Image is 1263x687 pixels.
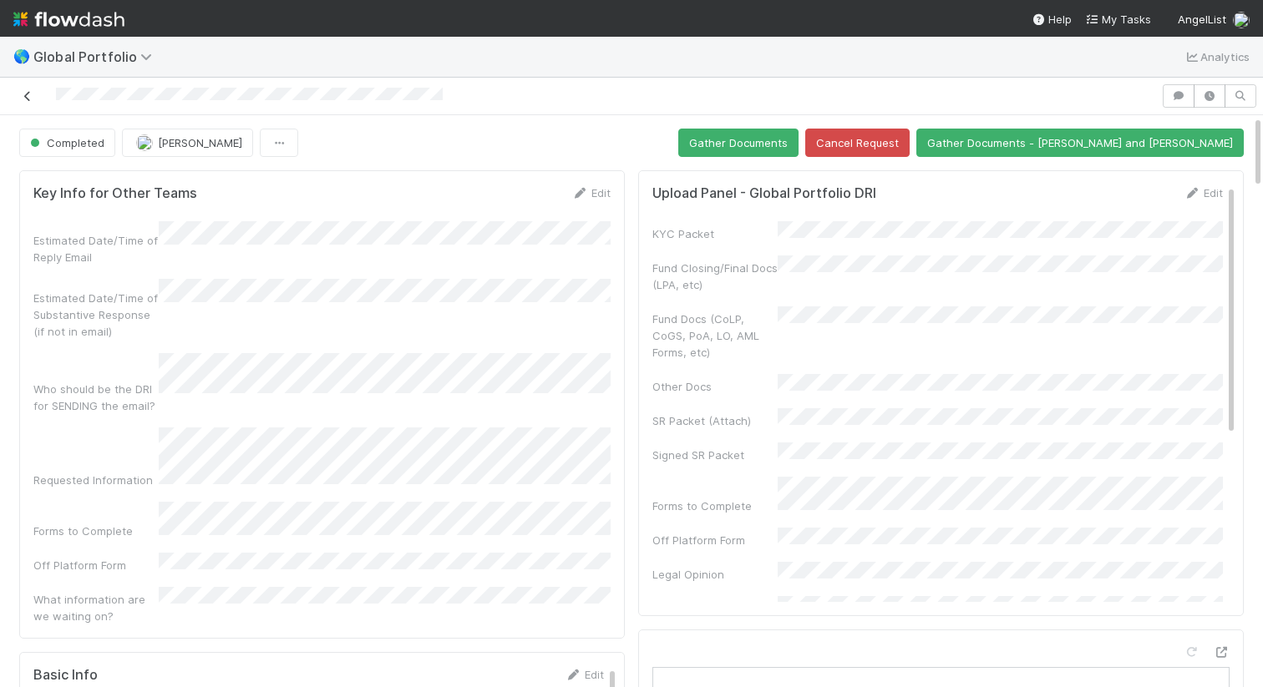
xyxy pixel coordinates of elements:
[33,523,159,539] div: Forms to Complete
[652,566,778,583] div: Legal Opinion
[1085,13,1151,26] span: My Tasks
[652,311,778,361] div: Fund Docs (CoLP, CoGS, PoA, LO, AML Forms, etc)
[678,129,799,157] button: Gather Documents
[652,225,778,242] div: KYC Packet
[122,129,253,157] button: [PERSON_NAME]
[1184,47,1250,67] a: Analytics
[1178,13,1226,26] span: AngelList
[652,498,778,514] div: Forms to Complete
[33,185,197,202] h5: Key Info for Other Teams
[1032,11,1072,28] div: Help
[13,49,30,63] span: 🌎
[33,557,159,573] div: Off Platform Form
[916,129,1244,157] button: Gather Documents - [PERSON_NAME] and [PERSON_NAME]
[652,532,778,548] div: Off Platform Form
[158,136,242,149] span: [PERSON_NAME]
[1184,186,1223,200] a: Edit
[136,134,153,151] img: avatar_c584de82-e924-47af-9431-5c284c40472a.png
[805,129,910,157] button: Cancel Request
[1085,11,1151,28] a: My Tasks
[652,412,778,429] div: SR Packet (Attach)
[33,591,159,624] div: What information are we waiting on?
[652,378,778,395] div: Other Docs
[33,48,160,65] span: Global Portfolio
[33,232,159,265] div: Estimated Date/Time of Reply Email
[652,260,778,293] div: Fund Closing/Final Docs (LPA, etc)
[652,185,876,202] h5: Upload Panel - Global Portfolio DRI
[571,186,611,200] a: Edit
[33,472,159,488] div: Requested Information
[652,447,778,463] div: Signed SR Packet
[1233,12,1250,28] img: avatar_c584de82-e924-47af-9431-5c284c40472a.png
[13,5,124,33] img: logo-inverted-e16ddd16eac7371096b0.svg
[33,381,159,414] div: Who should be the DRI for SENDING the email?
[652,600,778,634] div: Legal Opinion Approved
[33,667,98,684] h5: Basic Info
[33,290,159,340] div: Estimated Date/Time of Substantive Response (if not in email)
[565,668,604,681] a: Edit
